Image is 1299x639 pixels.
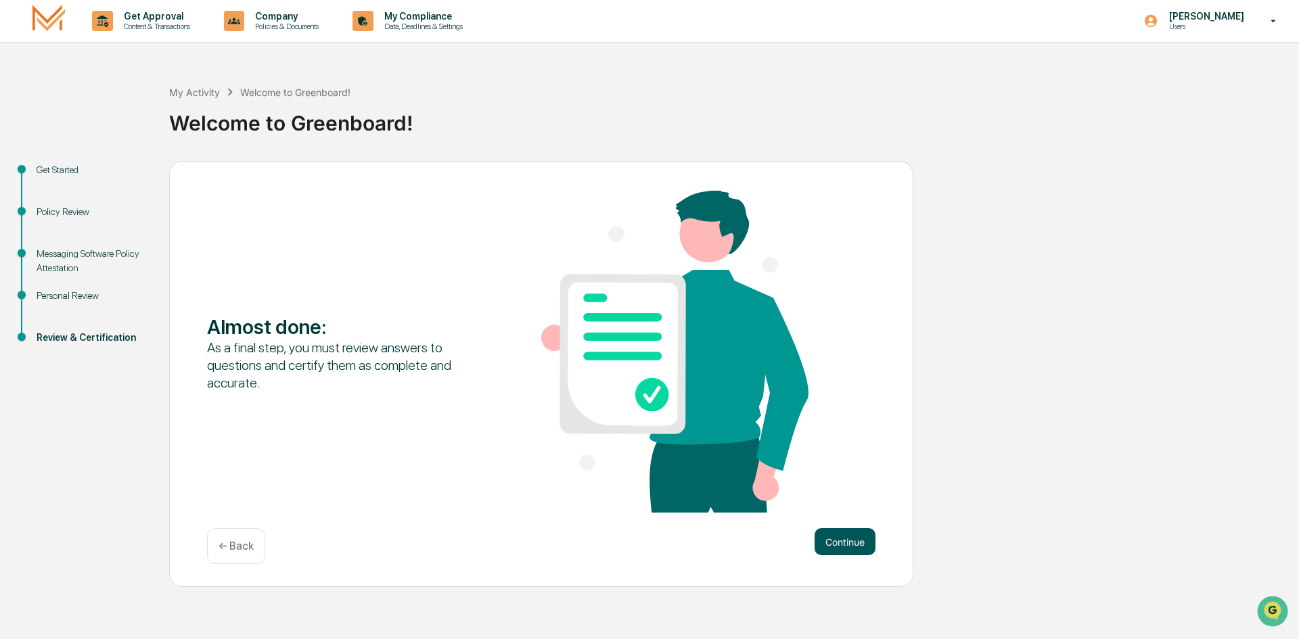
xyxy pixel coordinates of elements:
p: My Compliance [373,11,470,22]
div: Messaging Software Policy Attestation [37,247,147,275]
img: logo [32,5,65,37]
a: 🗄️Attestations [93,165,173,189]
p: Policies & Documents [244,22,325,31]
div: My Activity [169,87,220,98]
div: Review & Certification [37,331,147,345]
p: How can we help? [14,28,246,50]
p: Users [1158,22,1251,31]
div: As a final step, you must review answers to questions and certify them as complete and accurate. [207,339,474,392]
div: 🔎 [14,197,24,208]
button: Start new chat [230,108,246,124]
button: Continue [815,528,875,555]
img: Almost done [541,191,808,513]
a: Powered byPylon [95,229,164,239]
div: Policy Review [37,205,147,219]
div: Start new chat [46,103,222,117]
p: Get Approval [113,11,197,22]
iframe: Open customer support [1256,594,1292,631]
a: 🔎Data Lookup [8,191,91,215]
div: Personal Review [37,289,147,303]
span: Preclearance [27,170,87,184]
p: Content & Transactions [113,22,197,31]
div: 🖐️ [14,172,24,183]
div: We're available if you need us! [46,117,171,128]
div: Welcome to Greenboard! [169,100,1292,135]
img: 1746055101610-c473b297-6a78-478c-a979-82029cc54cd1 [14,103,38,128]
div: 🗄️ [98,172,109,183]
p: [PERSON_NAME] [1158,11,1251,22]
span: Data Lookup [27,196,85,210]
span: Pylon [135,229,164,239]
div: Welcome to Greenboard! [240,87,350,98]
p: ← Back [219,540,254,552]
a: 🖐️Preclearance [8,165,93,189]
span: Attestations [112,170,168,184]
div: Get Started [37,163,147,177]
p: Company [244,11,325,22]
p: Data, Deadlines & Settings [373,22,470,31]
div: Almost done : [207,314,474,339]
